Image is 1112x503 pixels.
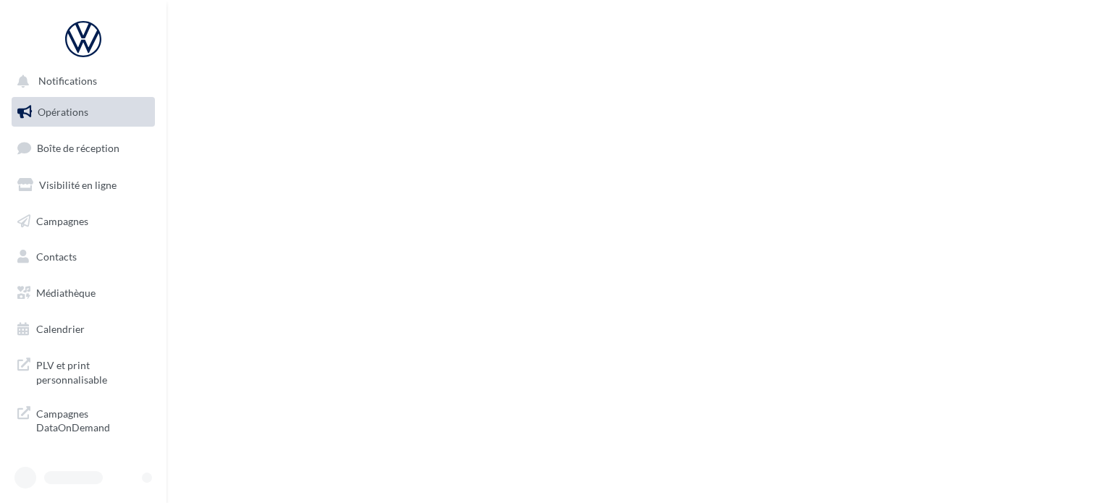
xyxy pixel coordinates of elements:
span: Contacts [36,250,77,263]
span: Visibilité en ligne [39,179,117,191]
span: Boîte de réception [37,142,119,154]
a: Boîte de réception [9,132,158,164]
a: PLV et print personnalisable [9,350,158,392]
span: PLV et print personnalisable [36,355,149,386]
span: Notifications [38,75,97,88]
a: Visibilité en ligne [9,170,158,200]
span: Médiathèque [36,287,96,299]
span: Calendrier [36,323,85,335]
span: Campagnes [36,214,88,227]
span: Campagnes DataOnDemand [36,404,149,435]
span: Opérations [38,106,88,118]
a: Calendrier [9,314,158,345]
a: Opérations [9,97,158,127]
a: Contacts [9,242,158,272]
a: Médiathèque [9,278,158,308]
a: Campagnes [9,206,158,237]
a: Campagnes DataOnDemand [9,398,158,441]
